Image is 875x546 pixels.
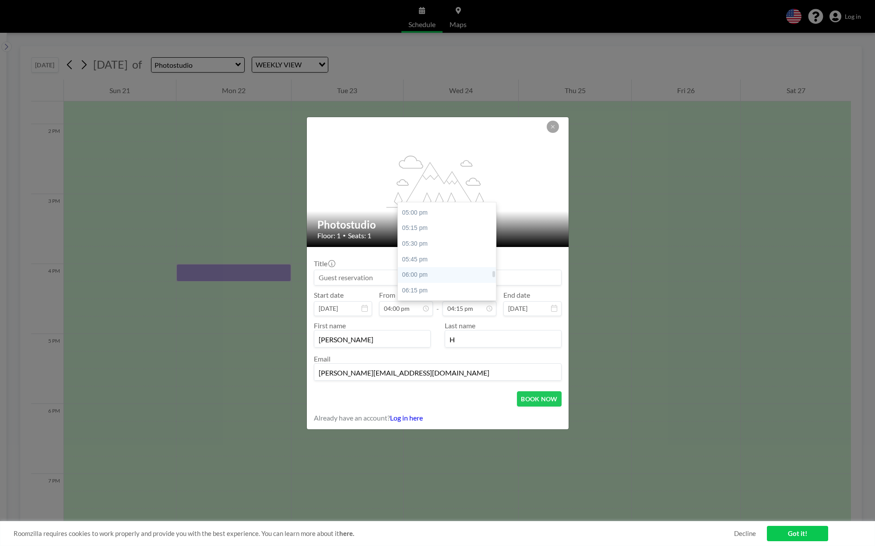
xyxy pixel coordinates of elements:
span: Floor: 1 [317,231,341,240]
label: Start date [314,291,344,299]
a: here. [339,529,354,537]
div: 05:15 pm [398,220,500,236]
a: Got it! [767,526,828,541]
label: From [379,291,395,299]
input: Email [314,365,561,380]
div: 05:45 pm [398,252,500,268]
div: 06:30 pm [398,298,500,314]
button: BOOK NOW [517,391,561,407]
span: Roomzilla requires cookies to work properly and provide you with the best experience. You can lea... [14,529,734,538]
span: • [343,232,346,239]
label: Email [314,355,330,363]
input: Last name [445,332,561,347]
label: End date [503,291,530,299]
input: First name [314,332,430,347]
span: Already have an account? [314,414,390,422]
div: 06:00 pm [398,267,500,283]
label: Title [314,259,334,268]
div: 05:00 pm [398,205,500,221]
a: Decline [734,529,756,538]
input: Guest reservation [314,270,561,285]
div: 06:15 pm [398,283,500,299]
a: Log in here [390,414,423,422]
h2: Photostudio [317,218,559,231]
label: Last name [445,321,475,330]
label: First name [314,321,346,330]
span: - [436,294,439,313]
div: 05:30 pm [398,236,500,252]
span: Seats: 1 [348,231,371,240]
